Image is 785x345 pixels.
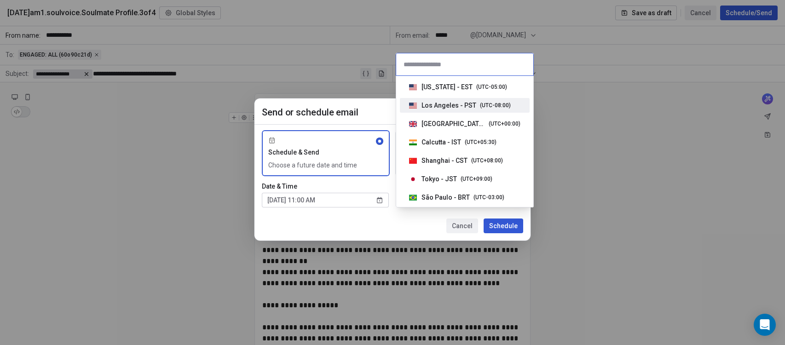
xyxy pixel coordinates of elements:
span: ( UTC+05:30 ) [465,138,496,146]
span: ( UTC+09:00 ) [461,175,492,183]
span: Shanghai - CST [421,156,468,165]
span: [US_STATE] - EST [421,82,473,92]
span: ( UTC-03:00 ) [473,193,504,201]
span: Tokyo - JST [421,174,457,184]
span: ( UTC-05:00 ) [476,83,507,91]
span: [GEOGRAPHIC_DATA] - GMT [421,119,485,128]
span: ( UTC+08:00 ) [471,156,503,165]
span: ( UTC+00:00 ) [489,120,520,128]
span: Calcutta - IST [421,138,461,147]
span: Los Angeles - PST [421,101,476,110]
span: São Paulo - BRT [421,193,470,202]
span: ( UTC-08:00 ) [480,101,511,109]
